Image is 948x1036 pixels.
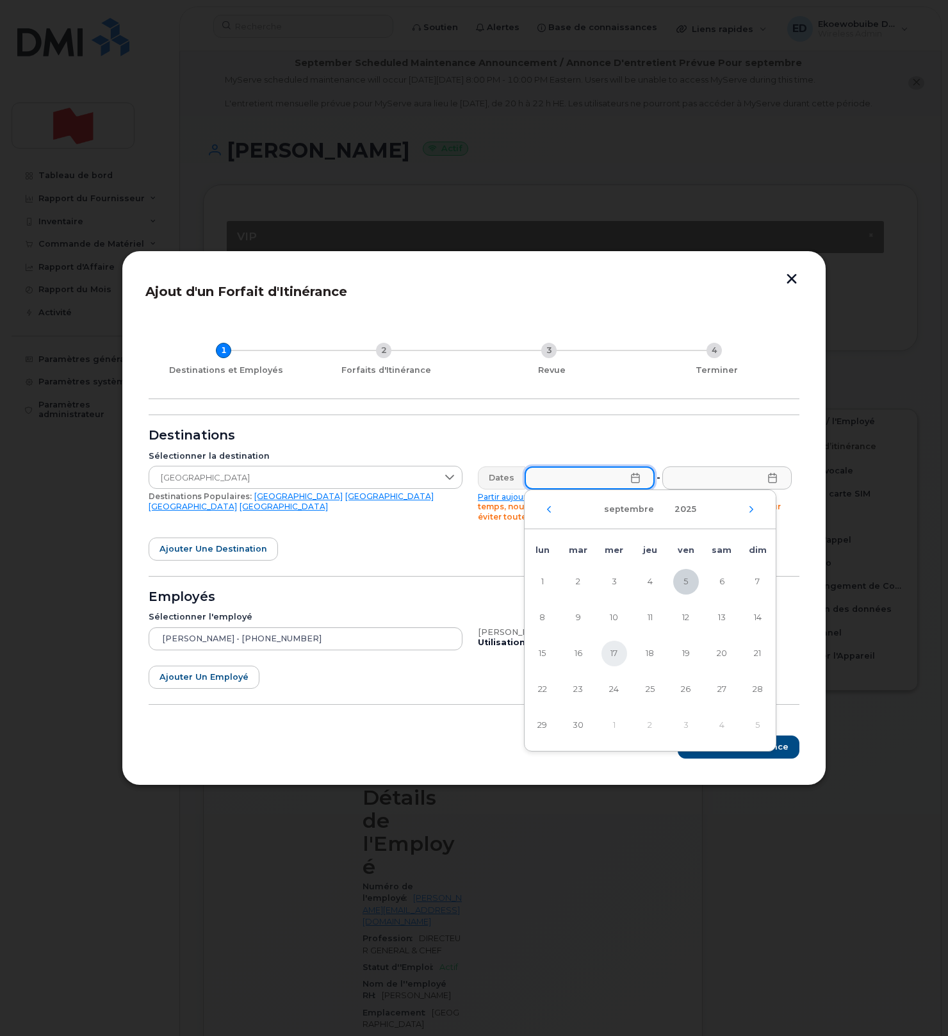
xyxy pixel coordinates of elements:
div: 3 [541,343,557,358]
div: Destinations [149,431,799,441]
button: Choisir une année [667,498,704,521]
td: 22 [525,671,560,707]
span: 17 [601,641,627,666]
span: Ajouter un employé [159,671,249,683]
td: 6 [704,564,740,600]
span: 15 [530,641,555,666]
span: 5 [673,569,699,595]
td: 19 [668,636,704,671]
span: 29 [530,712,555,738]
span: 24 [601,677,627,702]
button: Mois précédent [545,506,553,513]
span: mer [605,545,623,555]
span: 3 [601,569,627,595]
span: Ajout d'un Forfait d'Itinérance [145,284,347,299]
td: 12 [668,600,704,636]
td: 14 [740,600,776,636]
td: 7 [740,564,776,600]
span: 18 [637,641,663,666]
td: 25 [632,671,668,707]
td: 30 [560,707,596,743]
div: Sélectionner l'employé [149,612,462,622]
a: Partir aujourd'hui [478,492,546,502]
td: 3 [668,707,704,743]
div: Employés [149,592,799,602]
a: [GEOGRAPHIC_DATA] [345,491,434,501]
span: Ajouter une destination [159,543,267,555]
span: Destinations Populaires: [149,491,252,501]
span: 27 [709,677,735,702]
div: Forfaits d'Itinérance [309,365,464,375]
span: mar [569,545,587,555]
span: 7 [745,569,771,595]
div: 4 [707,343,722,358]
b: Utilisation mensuelle moyenne: [478,637,625,647]
td: 15 [525,636,560,671]
span: 14 [745,605,771,630]
span: 1 [530,569,555,595]
td: 2 [560,564,596,600]
td: 20 [704,636,740,671]
span: lun [535,545,550,555]
div: Choisir une date [524,489,776,752]
button: Choisir un mois [596,498,662,521]
span: jeu [643,545,657,555]
td: 17 [596,636,632,671]
td: 11 [632,600,668,636]
span: 11 [637,605,663,630]
td: 16 [560,636,596,671]
td: 2 [632,707,668,743]
td: 4 [704,707,740,743]
span: 21 [745,641,771,666]
span: 9 [566,605,591,630]
button: Ajouter un employé [149,666,259,689]
input: Veuillez remplir ce champ [662,466,792,489]
button: Ajouter une destination [149,538,278,561]
input: Veuillez remplir ce champ [525,466,655,489]
div: Terminer [639,365,794,375]
td: 27 [704,671,740,707]
button: Mois suivant [748,506,755,513]
td: 18 [632,636,668,671]
span: 6 [709,569,735,595]
td: 3 [596,564,632,600]
span: 25 [637,677,663,702]
div: - [654,466,663,489]
span: 20 [709,641,735,666]
span: sam [712,545,731,555]
div: [PERSON_NAME], iPhone, Bell [478,627,792,637]
span: 10 [601,605,627,630]
td: 24 [596,671,632,707]
a: [GEOGRAPHIC_DATA] [240,502,328,511]
a: [GEOGRAPHIC_DATA] [254,491,343,501]
td: 9 [560,600,596,636]
td: 28 [740,671,776,707]
span: 16 [566,641,591,666]
td: 10 [596,600,632,636]
td: 21 [740,636,776,671]
td: 5 [668,564,704,600]
span: [PERSON_NAME] noter qu'en raison des différences de temps, nous vous recommandons d'ajouter le fo... [478,492,781,522]
td: 23 [560,671,596,707]
td: 29 [525,707,560,743]
span: 8 [530,605,555,630]
span: 28 [745,677,771,702]
div: Revue [474,365,629,375]
a: [GEOGRAPHIC_DATA] [149,502,237,511]
span: 22 [530,677,555,702]
td: 4 [632,564,668,600]
span: ven [678,545,694,555]
span: 12 [673,605,699,630]
td: 26 [668,671,704,707]
span: 13 [709,605,735,630]
span: 19 [673,641,699,666]
td: 1 [525,564,560,600]
span: dim [749,545,767,555]
span: 26 [673,677,699,702]
td: 1 [596,707,632,743]
div: 2 [376,343,391,358]
input: Appareil de recherche [149,627,462,650]
td: 13 [704,600,740,636]
span: 30 [566,712,591,738]
div: Sélectionner la destination [149,451,462,461]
